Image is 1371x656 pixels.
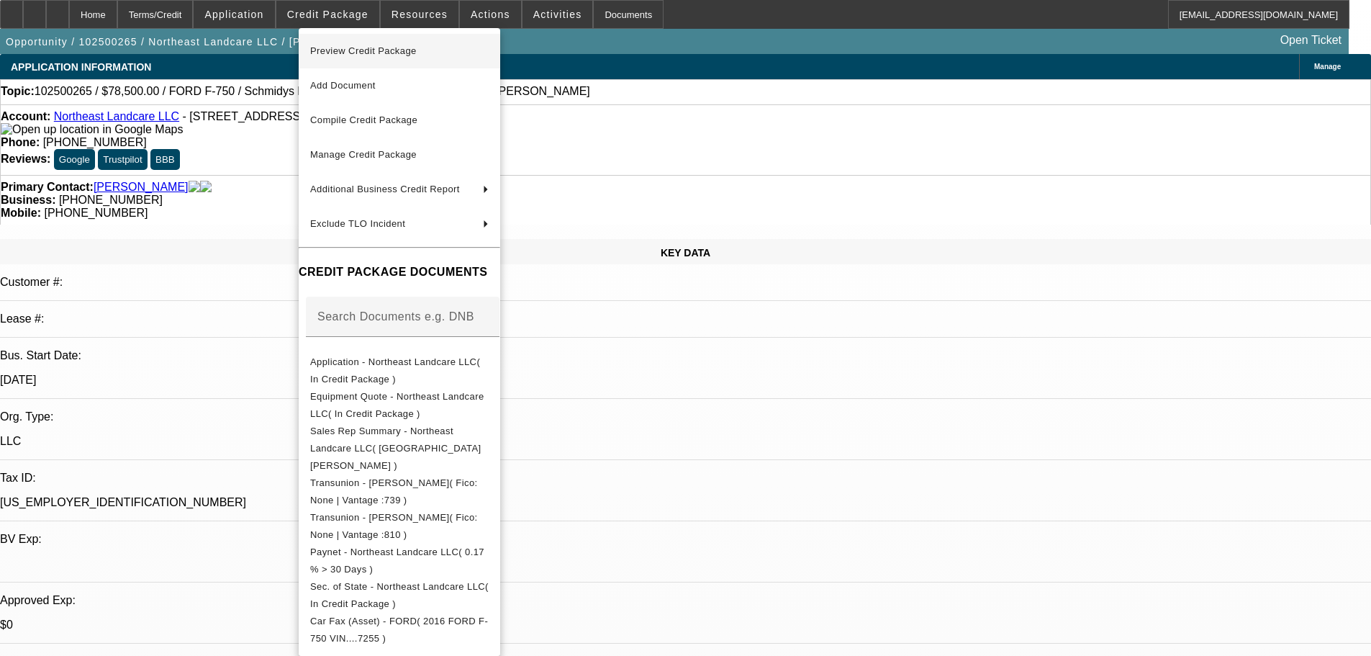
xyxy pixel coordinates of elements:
button: Application - Northeast Landcare LLC( In Credit Package ) [299,354,500,388]
button: Sec. of State - Northeast Landcare LLC( In Credit Package ) [299,578,500,613]
span: Sec. of State - Northeast Landcare LLC( In Credit Package ) [310,581,489,609]
h4: CREDIT PACKAGE DOCUMENTS [299,264,500,281]
button: Car Fax (Asset) - FORD( 2016 FORD F-750 VIN....7255 ) [299,613,500,647]
button: Transunion - Bentley, Brian( Fico: None | Vantage :810 ) [299,509,500,544]
span: Compile Credit Package [310,114,417,125]
span: Additional Business Credit Report [310,184,460,194]
span: Car Fax (Asset) - FORD( 2016 FORD F-750 VIN....7255 ) [310,616,488,644]
span: Preview Credit Package [310,45,417,56]
span: Add Document [310,80,376,91]
button: Equipment Quote - Northeast Landcare LLC( In Credit Package ) [299,388,500,423]
span: Transunion - [PERSON_NAME]( Fico: None | Vantage :739 ) [310,477,478,506]
span: Exclude TLO Incident [310,218,405,229]
span: Manage Credit Package [310,149,417,160]
span: Sales Rep Summary - Northeast Landcare LLC( [GEOGRAPHIC_DATA][PERSON_NAME] ) [310,426,481,471]
span: Transunion - [PERSON_NAME]( Fico: None | Vantage :810 ) [310,512,478,540]
button: Sales Rep Summary - Northeast Landcare LLC( Mansfield, Jeff ) [299,423,500,475]
span: Application - Northeast Landcare LLC( In Credit Package ) [310,356,480,385]
span: Paynet - Northeast Landcare LLC( 0.17 % > 30 Days ) [310,547,484,575]
button: Transunion - Pierson, Allen( Fico: None | Vantage :739 ) [299,475,500,509]
button: Paynet - Northeast Landcare LLC( 0.17 % > 30 Days ) [299,544,500,578]
mat-label: Search Documents e.g. DNB [317,310,474,323]
span: Equipment Quote - Northeast Landcare LLC( In Credit Package ) [310,391,484,419]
